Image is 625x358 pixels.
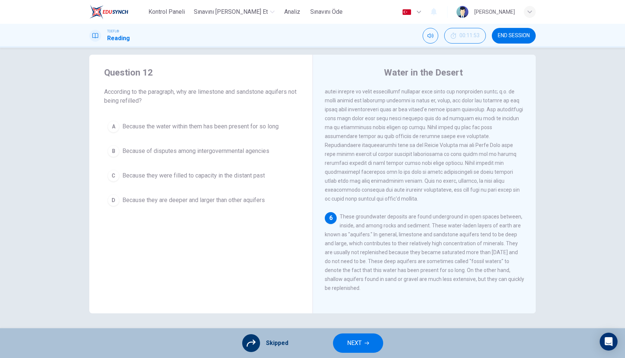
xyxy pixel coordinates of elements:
div: Open Intercom Messenger [600,333,618,351]
img: EduSynch logo [89,4,128,19]
button: Sınavını [PERSON_NAME] Et [191,5,278,19]
span: Sınavını [PERSON_NAME] Et [194,7,268,16]
img: tr [402,9,411,15]
div: Mute [423,28,438,44]
button: END SESSION [492,28,536,44]
button: NEXT [333,333,383,353]
img: Profile picture [456,6,468,18]
div: Hide [444,28,486,44]
button: Analiz [281,5,304,19]
div: [PERSON_NAME] [474,7,515,16]
span: Loremi dolors ame conse adi elitsed do eiusmo tempo, incididuntu labor et d magn aliqua enimadmin... [325,71,523,202]
div: 6 [325,212,337,224]
span: Analiz [284,7,300,16]
span: Skipped [266,339,288,348]
button: Kontrol Paneli [145,5,188,19]
span: 00:11:53 [459,33,480,39]
h1: Reading [107,34,130,43]
span: TOEFL® [107,29,119,34]
button: 00:11:53 [444,28,486,44]
span: According to the paragraph, why are limestone and sandstone aquifers not being refilled? [104,87,298,105]
span: NEXT [347,338,362,348]
h4: Water in the Desert [384,67,463,79]
span: Kontrol Paneli [148,7,185,16]
a: EduSynch logo [89,4,145,19]
span: END SESSION [498,33,530,39]
button: Sınavını Öde [307,5,346,19]
span: These groundwater deposits are found underground in open spaces between, inside, and among rocks ... [325,214,524,291]
h4: Question 12 [104,67,298,79]
span: Sınavını Öde [310,7,343,16]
